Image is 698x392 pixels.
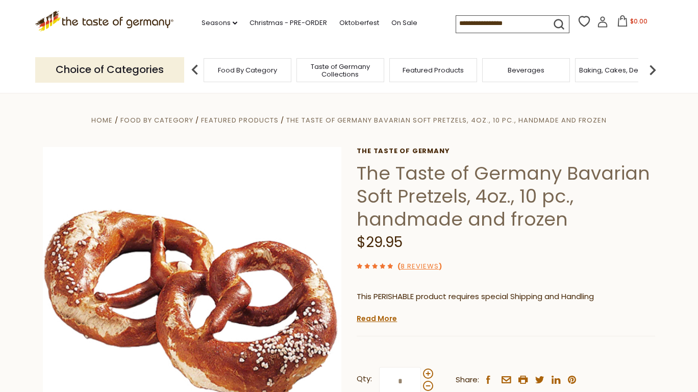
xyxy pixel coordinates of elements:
a: Seasons [202,17,237,29]
a: Food By Category [218,66,277,74]
span: ( ) [397,261,442,271]
a: 8 Reviews [401,261,439,272]
a: Food By Category [120,115,193,125]
a: The Taste of Germany Bavarian Soft Pretzels, 4oz., 10 pc., handmade and frozen [286,115,607,125]
a: Baking, Cakes, Desserts [579,66,658,74]
h1: The Taste of Germany Bavarian Soft Pretzels, 4oz., 10 pc., handmade and frozen [357,162,655,231]
a: Taste of Germany Collections [300,63,381,78]
li: We will ship this product in heat-protective packaging and ice. [366,311,655,324]
a: On Sale [391,17,417,29]
p: This PERISHABLE product requires special Shipping and Handling [357,290,655,303]
img: previous arrow [185,60,205,80]
strong: Qty: [357,373,372,385]
img: next arrow [642,60,663,80]
a: Home [91,115,113,125]
span: $29.95 [357,232,403,252]
span: $0.00 [630,17,647,26]
a: Beverages [508,66,544,74]
p: Choice of Categories [35,57,184,82]
a: Oktoberfest [339,17,379,29]
a: Christmas - PRE-ORDER [250,17,327,29]
span: Share: [456,374,479,386]
a: Read More [357,313,397,324]
a: Featured Products [403,66,464,74]
a: Featured Products [201,115,279,125]
a: The Taste of Germany [357,147,655,155]
button: $0.00 [610,15,654,31]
